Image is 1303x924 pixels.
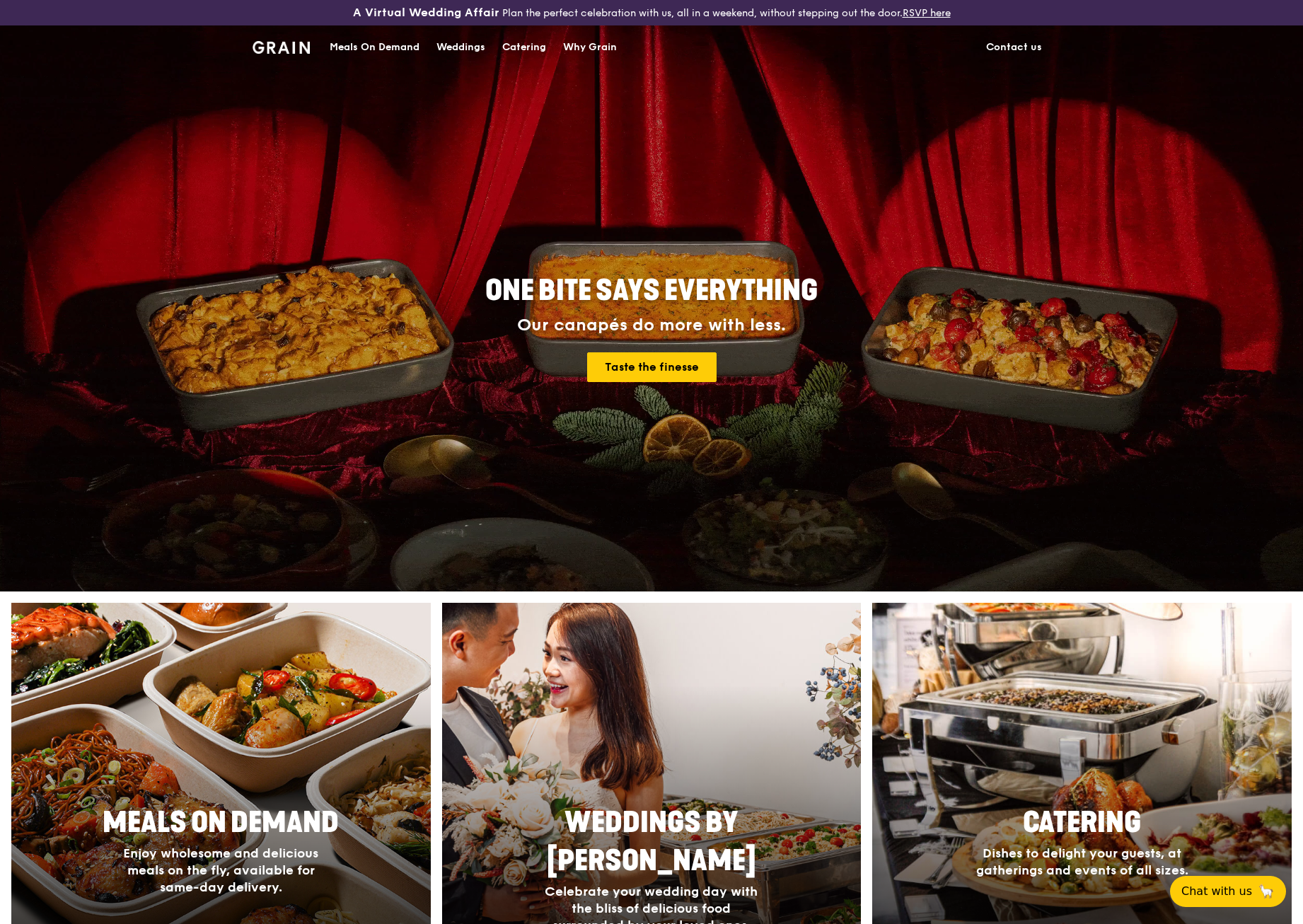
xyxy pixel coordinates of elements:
a: Why Grain [555,26,625,69]
span: Catering [1023,806,1141,840]
div: Catering [502,26,546,69]
a: Weddings [428,26,494,69]
a: Catering [494,26,555,69]
h3: A Virtual Wedding Affair [353,6,499,20]
div: Plan the perfect celebration with us, all in a weekend, without stepping out the door. [244,6,1059,20]
span: Meals On Demand [103,806,339,840]
img: Grain [253,41,310,54]
span: 🦙 [1258,883,1275,900]
div: Why Grain [563,26,617,69]
span: Dishes to delight your guests, at gatherings and events of all sizes. [976,845,1188,878]
a: Taste the finesse [587,352,717,382]
div: Meals On Demand [330,26,419,69]
a: GrainGrain [253,25,310,67]
div: Weddings [436,26,485,69]
span: ONE BITE SAYS EVERYTHING [485,274,818,308]
span: Weddings by [PERSON_NAME] [547,806,756,878]
span: Enjoy wholesome and delicious meals on the fly, available for same-day delivery. [123,845,318,895]
div: Our canapés do more with less. [397,316,906,335]
span: Chat with us [1181,883,1252,900]
a: RSVP here [903,7,951,19]
button: Chat with us🦙 [1170,876,1286,907]
a: Contact us [978,26,1050,69]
